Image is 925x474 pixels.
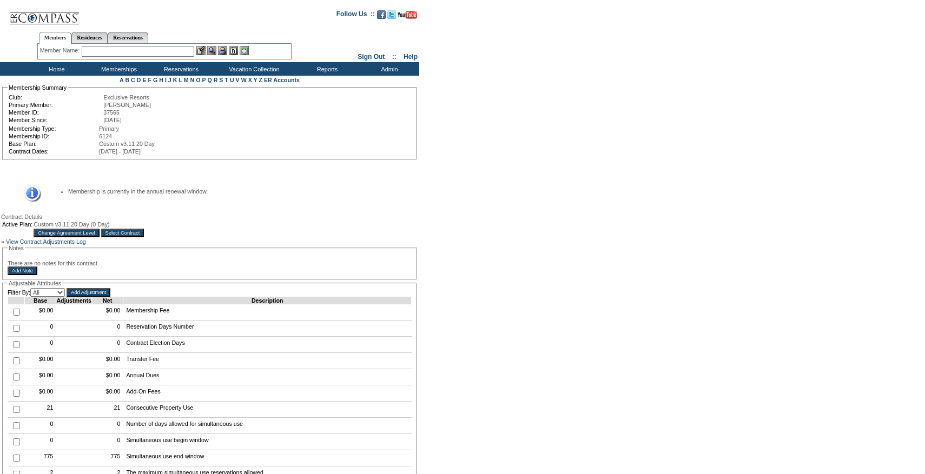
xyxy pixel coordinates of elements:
a: Residences [71,32,108,43]
td: Memberships [87,62,149,76]
a: ER Accounts [264,77,300,83]
td: 0 [91,418,123,434]
td: $0.00 [25,304,56,321]
td: Transfer Fee [123,353,412,369]
td: $0.00 [91,304,123,321]
img: Become our fan on Facebook [377,10,386,19]
td: 21 [91,402,123,418]
a: Q [207,77,212,83]
a: U [230,77,234,83]
td: 0 [25,434,56,450]
div: Contract Details [1,213,418,220]
td: Consecutive Property Use [123,402,412,418]
li: Membership is currently in the annual renewal window. [68,188,401,195]
td: $0.00 [91,353,123,369]
span: Custom v3.11 20 Day [99,141,154,147]
img: b_calculator.gif [240,46,249,55]
td: 0 [91,434,123,450]
td: 0 [25,337,56,353]
td: $0.00 [25,385,56,402]
td: Membership Type: [9,125,98,132]
a: I [165,77,167,83]
a: M [184,77,189,83]
td: Simultaneous use begin window [123,434,412,450]
a: Members [39,32,72,44]
td: Home [24,62,87,76]
span: Exclusive Resorts [103,94,149,101]
legend: Adjustable Attributes [8,280,62,286]
span: Primary [99,125,119,132]
td: 0 [25,418,56,434]
td: 775 [91,450,123,466]
input: Add Adjustment [67,288,110,297]
td: Description [123,297,412,304]
td: Add-On Fees [123,385,412,402]
a: C [131,77,135,83]
td: Net [91,297,123,304]
legend: Membership Summary [8,84,68,91]
td: 0 [91,337,123,353]
td: $0.00 [25,353,56,369]
span: 37565 [103,109,120,116]
a: H [159,77,163,83]
span: There are no notes for this contract. [8,260,99,266]
input: Select Contract [101,229,144,237]
td: 0 [91,321,123,337]
a: G [153,77,157,83]
td: 0 [25,321,56,337]
img: Reservations [229,46,238,55]
td: Annual Dues [123,369,412,385]
td: Contract Dates: [9,148,98,155]
td: Club: [9,94,102,101]
legend: Notes [8,245,25,251]
td: Member ID: [9,109,102,116]
td: Reports [295,62,357,76]
a: E [142,77,146,83]
td: Membership ID: [9,133,98,139]
td: Reservation Days Number [123,321,412,337]
td: Member Since: [9,117,102,123]
td: Base [25,297,56,304]
a: Subscribe to our YouTube Channel [398,14,417,20]
td: Filter By: [8,288,65,297]
td: $0.00 [91,385,123,402]
a: Reservations [108,32,148,43]
span: 6124 [99,133,112,139]
input: Change Agreement Level [34,229,99,237]
a: Z [259,77,262,83]
a: » View Contract Adjustments Log [1,238,86,245]
a: Help [404,53,418,61]
a: F [148,77,151,83]
a: J [168,77,171,83]
a: Follow us on Twitter [387,14,396,20]
a: L [179,77,182,83]
img: View [207,46,216,55]
a: R [214,77,218,83]
a: W [241,77,247,83]
span: [DATE] [103,117,122,123]
img: Impersonate [218,46,227,55]
a: D [137,77,141,83]
td: $0.00 [91,369,123,385]
img: Compass Home [9,3,80,25]
span: [PERSON_NAME] [103,102,151,108]
td: 775 [25,450,56,466]
a: Y [254,77,257,83]
a: Become our fan on Facebook [377,14,386,20]
td: Contract Election Days [123,337,412,353]
td: Simultaneous use end window [123,450,412,466]
span: [DATE] - [DATE] [99,148,141,155]
span: Custom v3.11 20 Day (0 Day) [34,221,109,228]
td: Reservations [149,62,211,76]
td: Vacation Collection [211,62,295,76]
td: Active Plan: [2,221,32,228]
span: :: [392,53,397,61]
td: Base Plan: [9,141,98,147]
td: Adjustments [56,297,92,304]
a: T [224,77,228,83]
a: X [248,77,252,83]
td: Follow Us :: [336,9,375,22]
td: 21 [25,402,56,418]
img: b_edit.gif [196,46,206,55]
div: Member Name: [40,46,82,55]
